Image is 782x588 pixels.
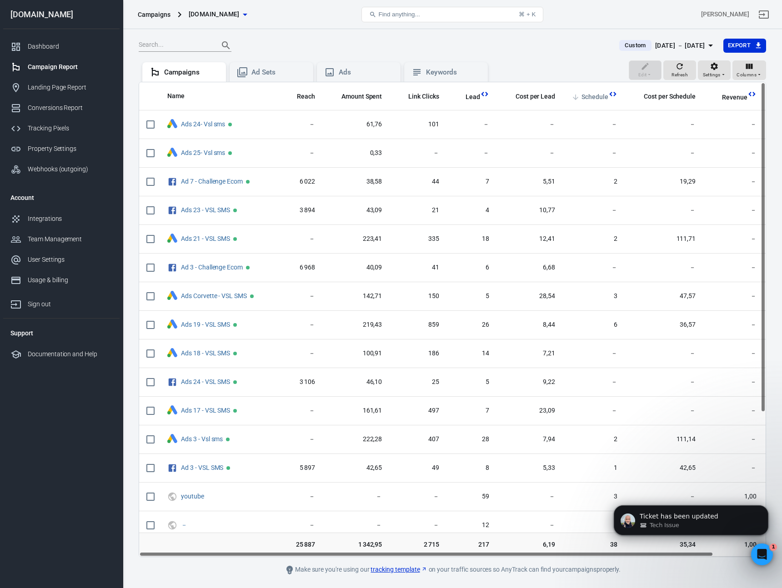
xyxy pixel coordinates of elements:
[737,71,757,79] span: Columns
[608,90,617,99] svg: This column is calculated from AnyTrack real-time data
[28,214,112,224] div: Integrations
[167,520,177,531] svg: UTM & Web Traffic
[581,93,608,102] span: Schedule
[723,39,766,53] button: Export
[228,123,232,126] span: Active
[181,493,206,499] span: youtube
[181,264,243,271] a: Ad 3 - Challenge Ecom
[3,118,120,139] a: Tracking Pixels
[504,91,555,102] span: The average cost for each "Lead" event
[600,486,782,563] iframe: Intercom notifications message
[285,292,315,301] span: －
[722,92,747,103] span: Total revenue calculated by AnyTrack.
[341,91,382,102] span: The estimated total amount of money you've spent on your campaign, ad set or ad during its schedule.
[710,120,757,129] span: －
[454,149,489,158] span: －
[330,378,382,387] span: 46,10
[181,149,225,156] a: Ads 25- Vsl sms
[672,71,688,79] span: Refresh
[181,521,187,528] a: －
[167,92,196,101] span: Name
[454,349,489,358] span: 14
[330,263,382,272] span: 40,09
[181,349,230,357] a: Ads 18 - VSL SMS
[396,406,439,415] span: 497
[632,463,696,473] span: 42,65
[454,320,489,329] span: 26
[732,60,766,80] button: Columns
[181,292,247,299] a: Ads Corvette - VSL SMS
[632,406,696,415] span: －
[519,11,536,18] div: ⌘ + K
[396,540,439,549] span: 2 715
[570,93,608,102] span: Schedule
[3,10,120,19] div: [DOMAIN_NAME]
[396,378,439,387] span: 25
[3,270,120,290] a: Usage & billing
[454,120,489,129] span: －
[330,521,382,530] span: －
[710,463,757,473] span: －
[710,149,757,158] span: －
[516,92,555,101] span: Cost per Lead
[339,68,393,77] div: Ads
[480,90,489,99] svg: This column is calculated from AnyTrack real-time data
[233,409,237,413] span: Active
[454,263,489,272] span: 6
[181,350,231,356] span: Ads 18 - VSL SMS
[504,120,555,129] span: －
[246,180,250,184] span: Active
[28,234,112,244] div: Team Management
[644,92,696,101] span: Cost per Schedule
[710,92,747,103] span: Total revenue calculated by AnyTrack.
[28,144,112,154] div: Property Settings
[3,36,120,57] a: Dashboard
[504,206,555,215] span: 10,77
[454,521,489,530] span: 12
[751,543,773,565] iframe: Intercom live chat
[248,564,657,575] div: Make sure you're using our on your traffic sources so AnyTrack can find your campaigns properly.
[504,292,555,301] span: 28,54
[703,71,721,79] span: Settings
[454,93,480,102] span: Lead
[139,82,766,557] div: scrollable content
[710,234,757,244] span: －
[251,68,306,77] div: Ad Sets
[3,77,120,98] a: Landing Page Report
[466,93,480,102] span: Lead
[167,405,177,416] div: Google Ads
[663,60,696,80] button: Refresh
[28,255,112,264] div: User Settings
[570,263,617,272] span: －
[285,120,315,129] span: －
[285,492,315,501] span: －
[504,521,555,530] span: －
[632,91,696,102] span: The average cost for each "Schedule" event
[285,406,315,415] span: －
[181,407,230,414] a: Ads 17 - VSL SMS
[297,91,315,102] span: The number of people who saw your ads at least once. Reach is different from impressions, which m...
[454,463,489,473] span: 8
[570,540,617,549] span: 38
[632,177,696,186] span: 19,29
[3,159,120,179] a: Webhooks (outgoing)
[396,492,439,501] span: －
[632,435,696,444] span: 111,14
[167,348,177,359] div: Google Ads
[330,320,382,329] span: 219,43
[612,38,723,53] button: Custom[DATE] － [DATE]
[570,149,617,158] span: －
[330,540,382,549] span: 1 342,95
[28,164,112,174] div: Webhooks (outgoing)
[330,177,382,186] span: 38,58
[570,406,617,415] span: －
[285,521,315,530] span: －
[285,263,315,272] span: 6 968
[181,149,226,156] span: Ads 25- Vsl sms
[570,120,617,129] span: －
[454,435,489,444] span: 28
[632,263,696,272] span: －
[189,9,240,20] span: selfmadeprogram.com
[181,464,225,471] span: Ad 3 - VSL SMS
